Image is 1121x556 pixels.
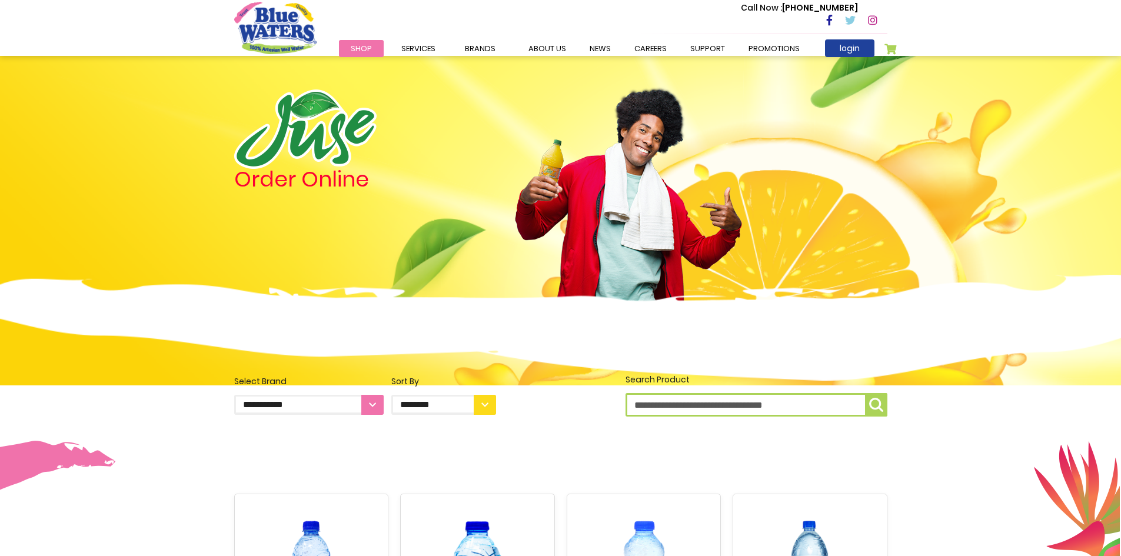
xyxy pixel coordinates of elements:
img: search-icon.png [869,398,883,412]
span: Services [401,43,435,54]
select: Select Brand [234,395,384,415]
a: careers [623,40,678,57]
a: about us [517,40,578,57]
a: Services [390,40,447,57]
a: Shop [339,40,384,57]
button: Search Product [865,393,887,417]
h4: Order Online [234,169,496,190]
label: Search Product [626,374,887,417]
img: logo [234,89,377,169]
a: News [578,40,623,57]
span: Shop [351,43,372,54]
a: Promotions [737,40,811,57]
select: Sort By [391,395,496,415]
img: man.png [514,68,743,319]
a: support [678,40,737,57]
a: Brands [453,40,507,57]
div: Sort By [391,375,496,388]
span: Call Now : [741,2,782,14]
input: Search Product [626,393,887,417]
label: Select Brand [234,375,384,415]
a: store logo [234,2,317,54]
span: Brands [465,43,495,54]
a: login [825,39,874,57]
p: [PHONE_NUMBER] [741,2,858,14]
